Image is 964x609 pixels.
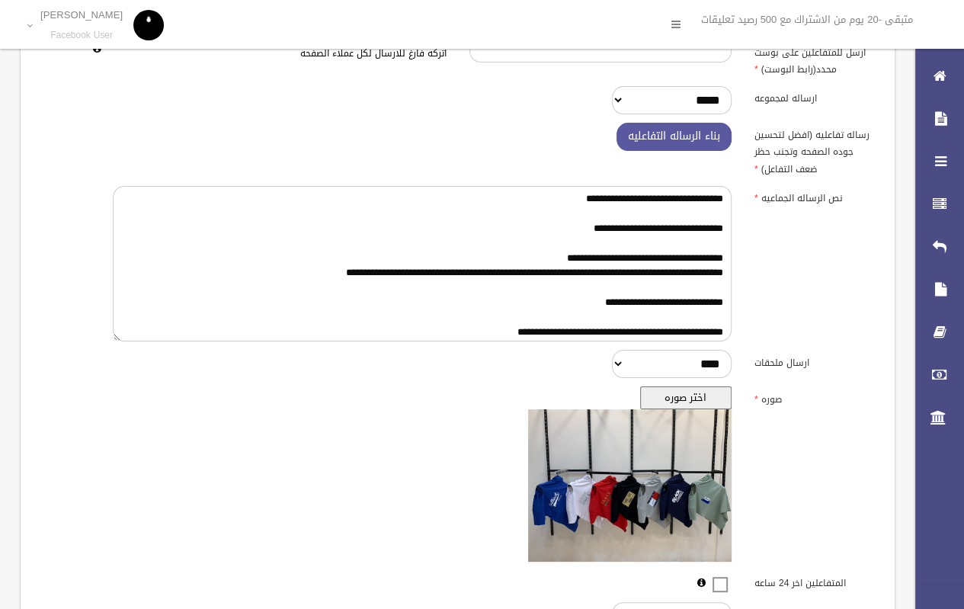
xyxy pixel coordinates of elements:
button: اختر صوره [640,386,732,409]
label: ارسال ملحقات [743,350,886,371]
p: [PERSON_NAME] [40,9,123,21]
small: Facebook User [40,30,123,41]
label: رساله تفاعليه (افضل لتحسين جوده الصفحه وتجنب حظر ضعف التفاعل) [743,123,886,178]
label: صوره [743,386,886,408]
label: ارساله لمجموعه [743,86,886,107]
label: نص الرساله الجماعيه [743,186,886,207]
img: معاينه الصوره [528,409,732,562]
button: بناء الرساله التفاعليه [617,123,732,151]
label: ارسل للمتفاعلين على بوست محدد(رابط البوست) [743,40,886,78]
label: المتفاعلين اخر 24 ساعه [743,570,886,591]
